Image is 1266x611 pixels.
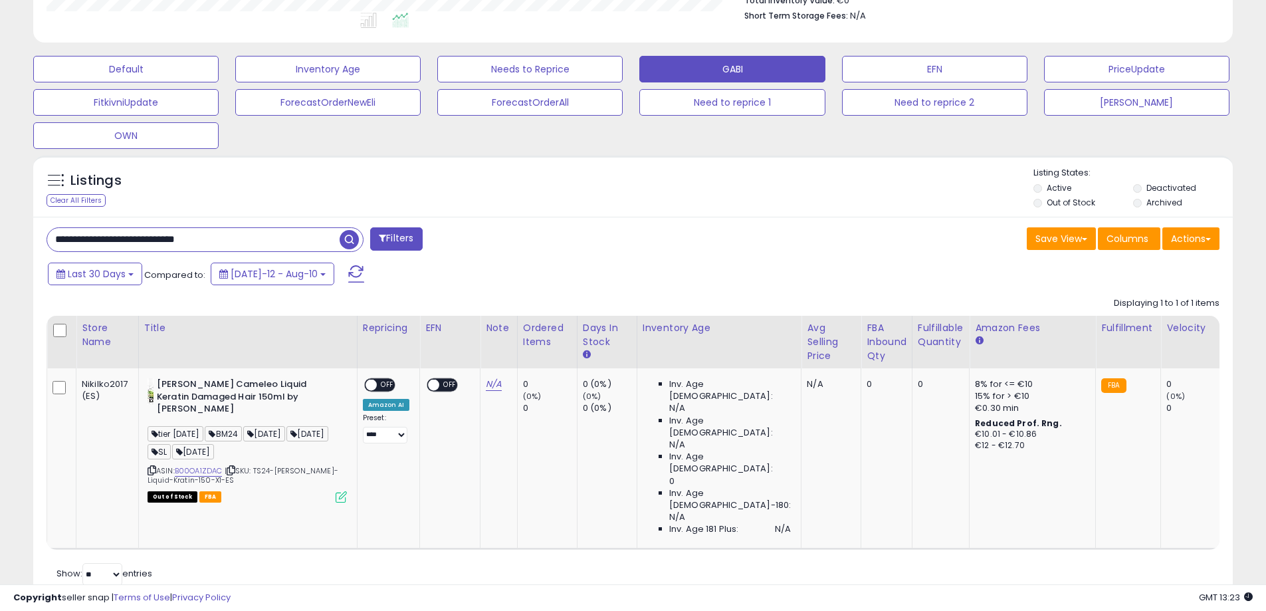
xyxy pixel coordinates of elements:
[669,523,739,535] span: Inv. Age 181 Plus:
[235,89,421,116] button: ForecastOrderNewEli
[639,56,825,82] button: GABI
[377,380,398,391] span: OFF
[669,475,675,487] span: 0
[1044,89,1229,116] button: [PERSON_NAME]
[523,321,572,349] div: Ordered Items
[148,444,171,459] span: SL
[1107,232,1148,245] span: Columns
[13,592,231,604] div: seller snap | |
[33,122,219,149] button: OWN
[669,439,685,451] span: N/A
[243,426,285,441] span: [DATE]
[211,263,334,285] button: [DATE]-12 - Aug-10
[13,591,62,604] strong: Copyright
[1098,227,1160,250] button: Columns
[1146,182,1196,193] label: Deactivated
[975,402,1085,414] div: €0.30 min
[148,378,154,405] img: 31DEQk-6C2L._SL40_.jpg
[975,321,1090,335] div: Amazon Fees
[669,487,791,511] span: Inv. Age [DEMOGRAPHIC_DATA]-180:
[82,378,128,402] div: Nikilko2017 (ES)
[437,89,623,116] button: ForecastOrderAll
[643,321,795,335] div: Inventory Age
[47,194,106,207] div: Clear All Filters
[235,56,421,82] button: Inventory Age
[1166,402,1220,414] div: 0
[744,10,848,21] b: Short Term Storage Fees:
[148,491,197,503] span: All listings that are currently out of stock and unavailable for purchase on Amazon
[583,402,637,414] div: 0 (0%)
[1101,378,1126,393] small: FBA
[1166,321,1215,335] div: Velocity
[439,380,461,391] span: OFF
[1166,378,1220,390] div: 0
[157,378,318,419] b: [PERSON_NAME] Cameleo Liquid Keratin Damaged Hair 150ml by [PERSON_NAME]
[231,267,318,281] span: [DATE]-12 - Aug-10
[1114,297,1219,310] div: Displaying 1 to 1 of 1 items
[775,523,791,535] span: N/A
[148,465,338,485] span: | SKU: TS24-[PERSON_NAME]-Liquid-Kratin-150-X1-ES
[1047,197,1095,208] label: Out of Stock
[205,426,242,441] span: BM24
[975,378,1085,390] div: 8% for <= €10
[669,415,791,439] span: Inv. Age [DEMOGRAPHIC_DATA]:
[56,567,152,580] span: Show: entries
[144,321,352,335] div: Title
[975,429,1085,440] div: €10.01 - €10.86
[82,321,133,349] div: Store Name
[1047,182,1071,193] label: Active
[148,378,347,501] div: ASIN:
[1101,321,1155,335] div: Fulfillment
[1146,197,1182,208] label: Archived
[850,9,866,22] span: N/A
[583,378,637,390] div: 0 (0%)
[172,444,214,459] span: [DATE]
[583,391,601,402] small: (0%)
[523,402,577,414] div: 0
[286,426,328,441] span: [DATE]
[669,402,685,414] span: N/A
[486,378,502,391] a: N/A
[669,378,791,402] span: Inv. Age [DEMOGRAPHIC_DATA]:
[144,269,205,281] span: Compared to:
[1166,391,1185,402] small: (0%)
[70,172,122,190] h5: Listings
[437,56,623,82] button: Needs to Reprice
[1162,227,1219,250] button: Actions
[33,56,219,82] button: Default
[199,491,222,503] span: FBA
[918,378,959,390] div: 0
[523,391,542,402] small: (0%)
[523,378,577,390] div: 0
[867,378,902,390] div: 0
[583,349,591,361] small: Days In Stock.
[114,591,170,604] a: Terms of Use
[918,321,964,349] div: Fulfillable Quantity
[975,440,1085,451] div: €12 - €12.70
[669,451,791,475] span: Inv. Age [DEMOGRAPHIC_DATA]:
[669,511,685,523] span: N/A
[1033,167,1233,180] p: Listing States:
[639,89,825,116] button: Need to reprice 1
[1199,591,1253,604] span: 2025-09-10 13:23 GMT
[33,89,219,116] button: FitkivniUpdate
[172,591,231,604] a: Privacy Policy
[842,56,1027,82] button: EFN
[975,418,1062,429] b: Reduced Prof. Rng.
[867,321,906,363] div: FBA inbound Qty
[1027,227,1096,250] button: Save View
[148,426,204,441] span: tier [DATE]
[68,267,126,281] span: Last 30 Days
[48,263,142,285] button: Last 30 Days
[363,414,409,443] div: Preset:
[486,321,512,335] div: Note
[425,321,475,335] div: EFN
[1044,56,1229,82] button: PriceUpdate
[807,321,855,363] div: Avg Selling Price
[975,390,1085,402] div: 15% for > €10
[975,335,983,347] small: Amazon Fees.
[363,399,409,411] div: Amazon AI
[583,321,631,349] div: Days In Stock
[370,227,422,251] button: Filters
[807,378,851,390] div: N/A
